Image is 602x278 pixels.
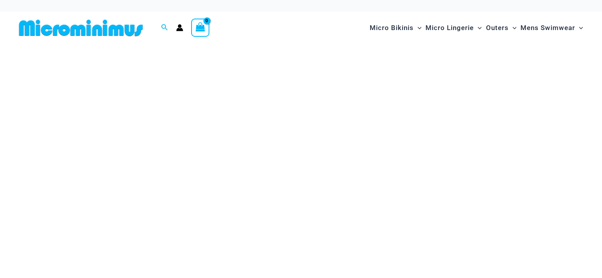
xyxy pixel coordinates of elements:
[520,18,575,38] span: Mens Swimwear
[370,18,414,38] span: Micro Bikinis
[414,18,422,38] span: Menu Toggle
[16,19,146,37] img: MM SHOP LOGO FLAT
[474,18,482,38] span: Menu Toggle
[486,18,509,38] span: Outers
[509,18,517,38] span: Menu Toggle
[425,18,474,38] span: Micro Lingerie
[191,19,209,37] a: View Shopping Cart, empty
[518,16,585,40] a: Mens SwimwearMenu ToggleMenu Toggle
[423,16,484,40] a: Micro LingerieMenu ToggleMenu Toggle
[161,23,168,33] a: Search icon link
[176,24,183,31] a: Account icon link
[367,15,586,41] nav: Site Navigation
[575,18,583,38] span: Menu Toggle
[368,16,423,40] a: Micro BikinisMenu ToggleMenu Toggle
[484,16,518,40] a: OutersMenu ToggleMenu Toggle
